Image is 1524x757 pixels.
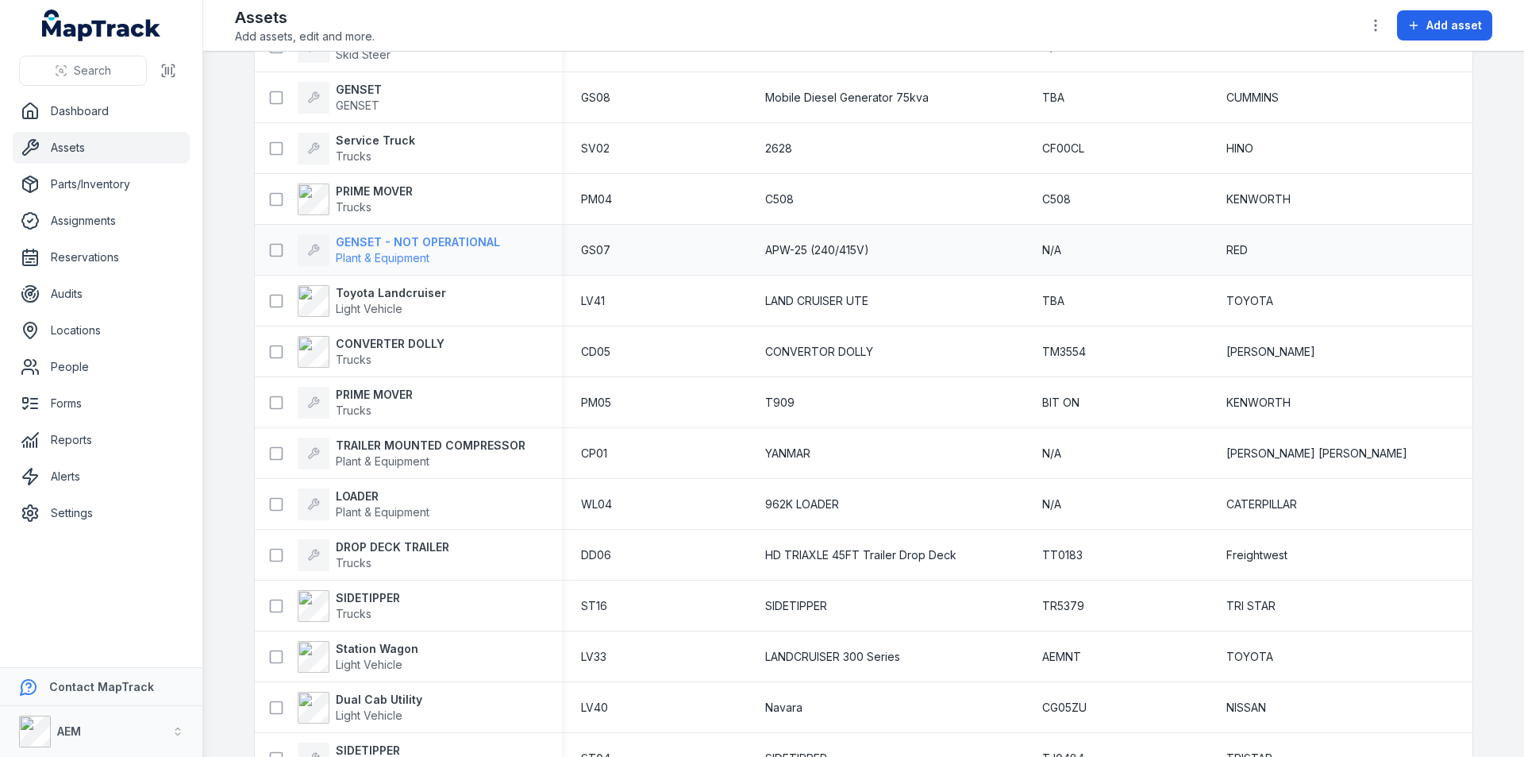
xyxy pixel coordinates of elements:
strong: Toyota Landcruiser [336,285,446,301]
span: PM05 [581,395,611,411]
strong: DROP DECK TRAILER [336,539,449,555]
span: Light Vehicle [336,709,402,722]
a: Parts/Inventory [13,168,190,200]
span: LV40 [581,700,608,716]
span: ST16 [581,598,607,614]
button: Search [19,56,147,86]
span: Freightwest [1226,547,1287,563]
span: Trucks [336,200,371,214]
a: MapTrack [42,10,161,41]
span: Plant & Equipment [336,454,429,468]
a: LOADERPlant & Equipment [298,489,429,520]
span: LAND CRUISER UTE [765,293,868,309]
span: KENWORTH [1226,395,1291,411]
a: Settings [13,497,190,529]
strong: AEM [57,724,81,738]
span: TOYOTA [1226,649,1273,665]
span: DD06 [581,547,611,563]
span: SV02 [581,141,610,156]
span: Trucks [336,353,371,366]
span: TOYOTA [1226,293,1273,309]
span: C508 [765,191,794,207]
span: 2628 [765,141,792,156]
span: Search [74,63,111,79]
strong: PRIME MOVER [336,387,413,403]
span: TBA [1042,90,1064,106]
span: GENSET [336,98,379,112]
span: T909 [765,395,795,411]
span: 962K LOADER [765,496,839,512]
span: Skid Steer [336,48,391,61]
span: N/A [1042,446,1061,462]
span: HD TRIAXLE 45FT Trailer Drop Deck [765,547,956,563]
span: CUMMINS [1226,90,1279,106]
a: People [13,351,190,383]
span: TT0183 [1042,547,1083,563]
span: Plant & Equipment [336,251,429,265]
span: TBA [1042,293,1064,309]
span: PM04 [581,191,612,207]
a: Reservations [13,241,190,273]
span: CATERPILLAR [1226,496,1297,512]
span: HINO [1226,141,1253,156]
strong: TRAILER MOUNTED COMPRESSOR [336,438,525,454]
a: GENSET - NOT OPERATIONALPlant & Equipment [298,234,500,266]
a: Audits [13,278,190,310]
a: Assets [13,132,190,164]
span: SIDETIPPER [765,598,827,614]
span: LANDCRUISER 300 Series [765,649,900,665]
span: CF00CL [1042,141,1084,156]
strong: CONVERTER DOLLY [336,336,444,352]
span: AEMNT [1042,649,1081,665]
span: Plant & Equipment [336,505,429,519]
span: LV41 [581,293,605,309]
span: APW-25 (240/415V) [765,242,869,258]
a: TRAILER MOUNTED COMPRESSORPlant & Equipment [298,438,525,469]
span: Add asset [1426,17,1482,33]
span: Navara [765,700,802,716]
span: [PERSON_NAME] [PERSON_NAME] [1226,446,1407,462]
a: Toyota LandcruiserLight Vehicle [298,285,446,317]
span: CD05 [581,344,610,360]
strong: SIDETIPPER [336,590,400,606]
strong: LOADER [336,489,429,504]
strong: Station Wagon [336,641,418,657]
span: LV33 [581,649,606,665]
span: KENWORTH [1226,191,1291,207]
span: Trucks [336,556,371,570]
span: Trucks [336,607,371,620]
span: WL04 [581,496,612,512]
a: Station WagonLight Vehicle [298,641,418,673]
span: Add assets, edit and more. [235,29,375,44]
strong: GENSET - NOT OPERATIONAL [336,234,500,250]
span: Trucks [336,404,371,417]
a: Alerts [13,461,190,492]
a: Dual Cab UtilityLight Vehicle [298,692,422,724]
strong: GENSET [336,82,382,98]
a: Dashboard [13,95,190,127]
span: N/A [1042,242,1061,258]
span: RED [1226,242,1248,258]
span: CG05ZU [1042,700,1087,716]
strong: Service Truck [336,133,415,149]
span: [PERSON_NAME] [1226,344,1315,360]
span: YANMAR [765,446,810,462]
span: Light Vehicle [336,658,402,671]
a: SIDETIPPERTrucks [298,590,400,622]
a: CONVERTER DOLLYTrucks [298,336,444,368]
span: Mobile Diesel Generator 75kva [765,90,929,106]
h2: Assets [235,6,375,29]
a: Assignments [13,205,190,237]
span: GS07 [581,242,610,258]
span: NISSAN [1226,700,1266,716]
a: PRIME MOVERTrucks [298,183,413,215]
a: Forms [13,388,190,419]
strong: Dual Cab Utility [336,692,422,708]
span: TM3554 [1042,344,1086,360]
span: TR5379 [1042,598,1084,614]
span: Trucks [336,149,371,163]
a: Service TruckTrucks [298,133,415,164]
a: Reports [13,424,190,456]
span: CP01 [581,446,607,462]
strong: PRIME MOVER [336,183,413,199]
